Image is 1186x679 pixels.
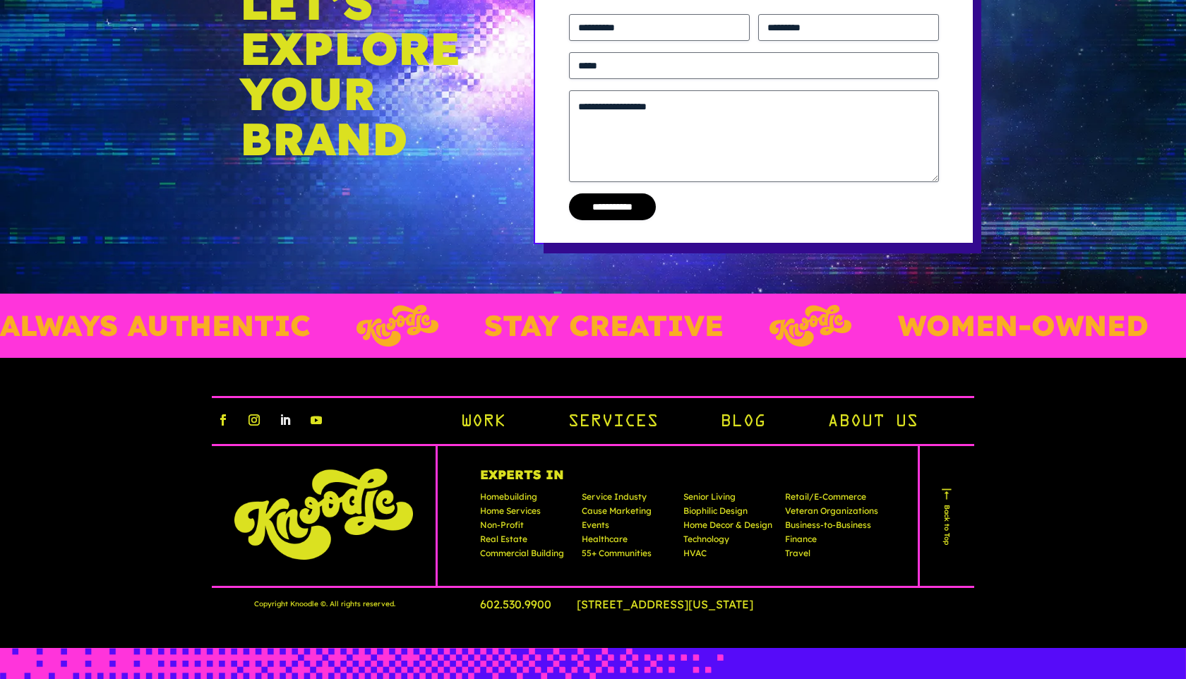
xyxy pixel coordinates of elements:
p: Home Decor & Design [683,521,777,535]
img: Layer_3 [767,305,849,347]
p: Business-to-Business [785,521,878,535]
p: Technology [683,535,777,549]
a: About Us [827,411,918,435]
a: Work [460,411,505,435]
p: Veteran Organizations [785,507,878,521]
a: Services [568,411,658,435]
span: Copyright Knoodle © . [254,599,328,609]
p: WOMEN-OWNED [896,311,1146,340]
p: STAY CREATIVE [482,311,721,340]
p: Service Industy [582,493,675,507]
p: Travel [785,549,878,563]
p: Real Estate [480,535,573,549]
p: 55+ Communities [582,549,675,563]
img: knoodle-logo-chartreuse [234,469,413,560]
img: arr.png [940,487,954,501]
p: Homebuilding [480,493,573,507]
a: instagram [243,409,265,431]
p: Commercial Building [480,549,573,563]
span: All rights reserved. [330,599,395,609]
h4: Experts In [480,469,878,493]
p: HVAC [683,549,777,563]
a: linkedin [274,409,296,431]
a: facebook [212,409,234,431]
p: Finance [785,535,878,549]
p: Cause Marketing [582,507,675,521]
p: Healthcare [582,535,675,549]
img: Layer_3 [354,305,436,347]
p: Biophilic Design [683,507,777,521]
a: Blog [720,411,765,435]
a: youtube [305,409,328,431]
a: Back to Top [939,487,956,545]
p: Retail/E-Commerce [785,493,878,507]
a: 602.530.9900 [480,597,574,611]
p: Events [582,521,675,535]
p: Senior Living [683,493,777,507]
p: Home Services [480,507,573,521]
p: Non-Profit [480,521,573,535]
a: [STREET_ADDRESS][US_STATE] [577,597,776,611]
